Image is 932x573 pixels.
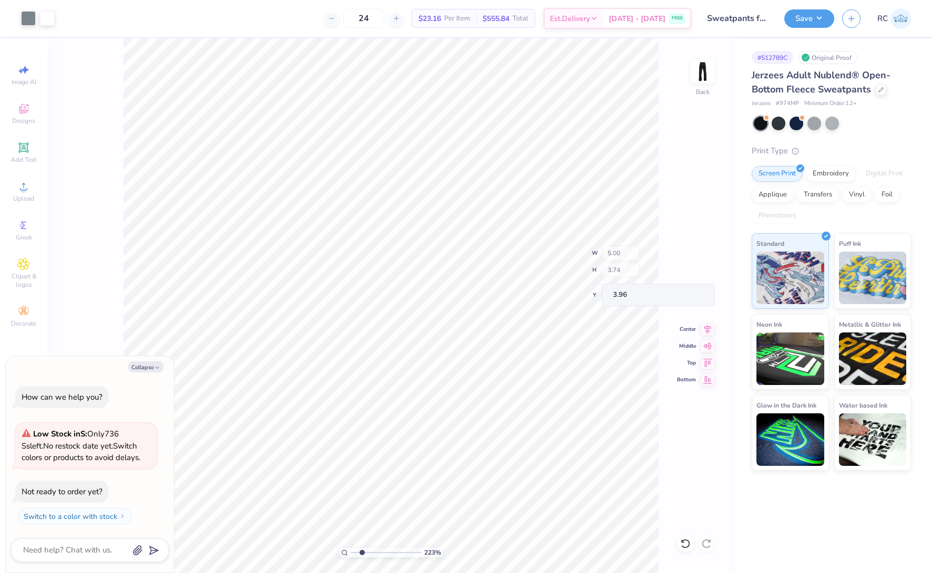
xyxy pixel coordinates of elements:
img: Standard [756,252,824,304]
span: Minimum Order: 12 + [804,99,857,108]
span: Puff Ink [839,238,861,249]
button: Switch to a color with stock [18,508,131,525]
span: Decorate [11,319,36,328]
div: Rhinestones [752,208,803,224]
span: Clipart & logos [5,272,42,289]
span: [DATE] - [DATE] [609,13,665,24]
div: # 512789C [752,51,793,64]
div: Print Type [752,145,911,157]
span: RC [877,13,888,25]
span: Upload [13,194,34,203]
div: Screen Print [752,166,803,182]
span: Designs [12,117,35,125]
div: How can we help you? [22,392,103,402]
span: Bottom [677,376,696,383]
img: Glow in the Dark Ink [756,413,824,466]
span: Only 736 Ss left. Switch colors or products to avoid delays. [22,429,140,463]
span: Standard [756,238,784,249]
img: Neon Ink [756,332,824,385]
span: Glow in the Dark Ink [756,400,816,411]
div: Original Proof [798,51,857,64]
span: # 974MP [776,99,799,108]
span: FREE [672,15,683,22]
div: Not ready to order yet? [22,486,103,497]
span: Total [513,13,528,24]
img: Switch to a color with stock [119,513,126,519]
span: Image AI [12,78,36,86]
button: Collapse [128,361,163,372]
span: Per Item [444,13,470,24]
span: $23.16 [418,13,441,24]
img: Rio Cabojoc [890,8,911,29]
span: Metallic & Glitter Ink [839,319,901,330]
span: Middle [677,342,696,350]
img: Water based Ink [839,413,907,466]
span: $555.84 [483,13,509,24]
span: No restock date yet. [43,441,113,451]
div: Digital Print [859,166,910,182]
div: Vinyl [842,187,872,203]
div: Back [696,87,710,97]
strong: Low Stock in S : [33,429,87,439]
div: Foil [875,187,899,203]
button: Save [784,9,834,28]
span: Est. Delivery [550,13,590,24]
span: Neon Ink [756,319,782,330]
img: Back [692,61,713,82]
img: Metallic & Glitter Ink [839,332,907,385]
span: Center [677,326,696,333]
span: Water based Ink [839,400,887,411]
img: Puff Ink [839,252,907,304]
span: 223 % [424,548,441,557]
span: Greek [16,233,32,242]
div: Transfers [797,187,839,203]
span: Add Text [11,155,36,164]
span: Jerzees [752,99,771,108]
input: – – [343,9,384,28]
input: Untitled Design [699,8,776,29]
div: Applique [752,187,794,203]
div: Embroidery [806,166,856,182]
span: Top [677,359,696,367]
span: Jerzees Adult Nublend® Open-Bottom Fleece Sweatpants [752,69,890,96]
a: RC [877,8,911,29]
